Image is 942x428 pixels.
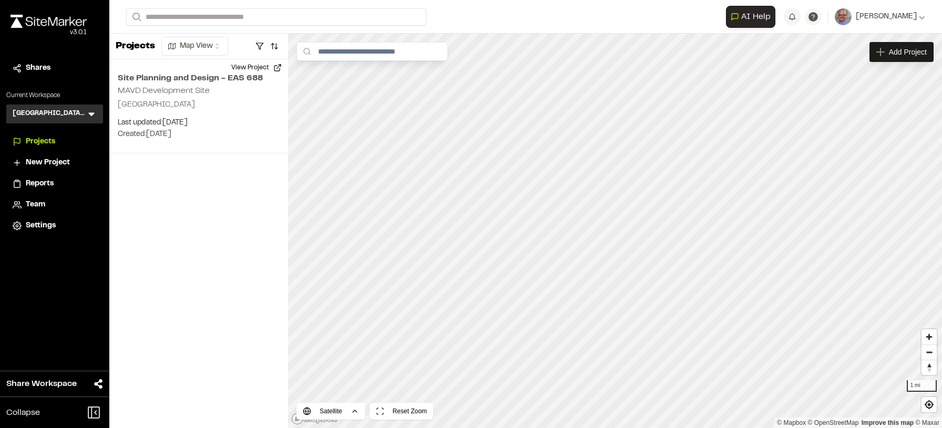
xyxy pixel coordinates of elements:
[26,199,45,211] span: Team
[291,413,337,425] a: Mapbox logo
[118,99,280,111] p: [GEOGRAPHIC_DATA]
[726,6,775,28] button: Open AI Assistant
[118,87,210,95] h2: MAVD Development Site
[11,15,87,28] img: rebrand.png
[13,157,97,169] a: New Project
[921,329,937,345] button: Zoom in
[13,136,97,148] a: Projects
[118,129,280,140] p: Created: [DATE]
[6,91,103,100] p: Current Workspace
[741,11,771,23] span: AI Help
[118,72,280,85] h2: Site Planning and Design - EAS 688
[835,8,852,25] img: User
[921,397,937,412] button: Find my location
[288,34,942,428] canvas: Map
[862,419,914,426] a: Map feedback
[370,403,433,420] button: Reset Zoom
[777,419,806,426] a: Mapbox
[915,419,939,426] a: Maxar
[26,220,56,232] span: Settings
[116,39,155,54] p: Projects
[921,360,937,375] span: Reset bearing to north
[921,345,937,360] button: Zoom out
[6,406,40,419] span: Collapse
[13,199,97,211] a: Team
[808,419,859,426] a: OpenStreetMap
[296,403,365,420] button: Satellite
[13,220,97,232] a: Settings
[13,109,86,119] h3: [GEOGRAPHIC_DATA][US_STATE] SEAS-EAS 688 Site Planning and Design
[26,62,50,74] span: Shares
[907,380,937,392] div: 1 mi
[225,59,288,76] button: View Project
[13,62,97,74] a: Shares
[11,28,87,37] div: Oh geez...please don't...
[26,157,70,169] span: New Project
[13,178,97,190] a: Reports
[726,6,780,28] div: Open AI Assistant
[6,378,77,390] span: Share Workspace
[889,47,927,57] span: Add Project
[921,360,937,375] button: Reset bearing to north
[126,8,145,26] button: Search
[835,8,925,25] button: [PERSON_NAME]
[856,11,917,23] span: [PERSON_NAME]
[118,117,280,129] p: Last updated: [DATE]
[26,136,55,148] span: Projects
[26,178,54,190] span: Reports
